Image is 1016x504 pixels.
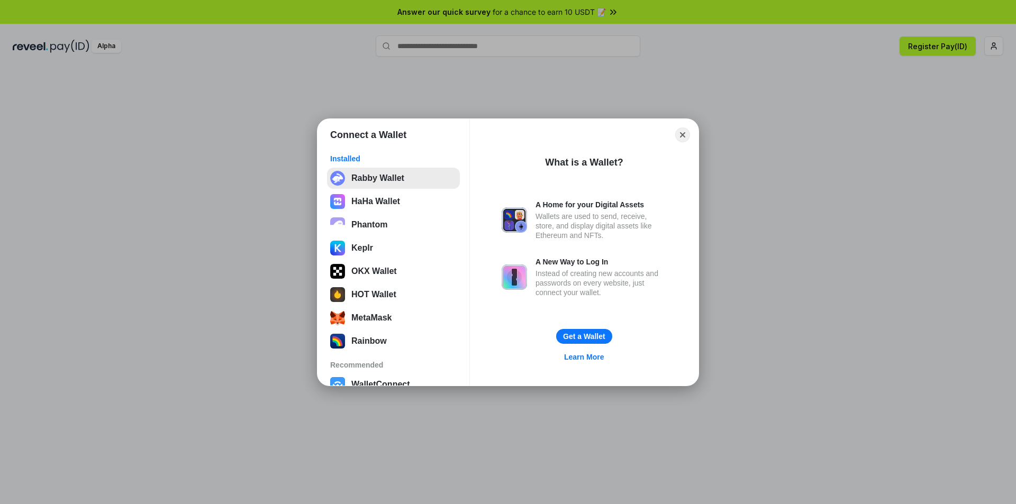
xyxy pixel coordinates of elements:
[351,173,404,183] div: Rabby Wallet
[330,287,345,302] img: 8zcXD2M10WKU0JIAAAAASUVORK5CYII=
[351,313,392,323] div: MetaMask
[502,207,527,233] img: svg+xml,%3Csvg%20xmlns%3D%22http%3A%2F%2Fwww.w3.org%2F2000%2Fsvg%22%20fill%3D%22none%22%20viewBox...
[330,154,457,163] div: Installed
[330,377,345,392] img: svg+xml,%3Csvg%20width%3D%2228%22%20height%3D%2228%22%20viewBox%3D%220%200%2028%2028%22%20fill%3D...
[330,217,345,232] img: epq2vO3P5aLWl15yRS7Q49p1fHTx2Sgh99jU3kfXv7cnPATIVQHAx5oQs66JWv3SWEjHOsb3kKgmE5WNBxBId7C8gm8wEgOvz...
[351,380,410,389] div: WalletConnect
[545,156,623,169] div: What is a Wallet?
[327,168,460,189] button: Rabby Wallet
[558,350,610,364] a: Learn More
[351,197,400,206] div: HaHa Wallet
[327,214,460,235] button: Phantom
[327,331,460,352] button: Rainbow
[564,352,604,362] div: Learn More
[330,264,345,279] img: 5VZ71FV6L7PA3gg3tXrdQ+DgLhC+75Wq3no69P3MC0NFQpx2lL04Ql9gHK1bRDjsSBIvScBnDTk1WrlGIZBorIDEYJj+rhdgn...
[536,200,667,209] div: A Home for your Digital Assets
[327,261,460,282] button: OKX Wallet
[330,334,345,349] img: svg+xml;base64,PHN2ZyB4bWxucz0iaHR0cDovL3d3dy53My5vcmcvMjAwMC9zdmciIHdpZHRoPSIzMiIgaGVpZ2h0PSIzMi...
[536,212,667,240] div: Wallets are used to send, receive, store, and display digital assets like Ethereum and NFTs.
[330,194,345,209] img: czlE1qaAbsgAAACV0RVh0ZGF0ZTpjcmVhdGUAMjAyNC0wNS0wN1QwMzo0NTo1MSswMDowMJbjUeUAAAAldEVYdGRhdGU6bW9k...
[330,129,406,141] h1: Connect a Wallet
[351,336,387,346] div: Rainbow
[351,290,396,299] div: HOT Wallet
[327,374,460,395] button: WalletConnect
[351,243,373,253] div: Keplr
[330,310,345,325] img: svg+xml;base64,PHN2ZyB3aWR0aD0iMzUiIGhlaWdodD0iMzQiIHZpZXdCb3g9IjAgMCAzNSAzNCIgZmlsbD0ibm9uZSIgeG...
[330,171,345,186] img: svg+xml;base64,PHN2ZyB3aWR0aD0iMzIiIGhlaWdodD0iMzIiIHZpZXdCb3g9IjAgMCAzMiAzMiIgZmlsbD0ibm9uZSIgeG...
[563,332,605,341] div: Get a Wallet
[327,307,460,328] button: MetaMask
[330,360,457,370] div: Recommended
[351,220,387,230] div: Phantom
[536,269,667,297] div: Instead of creating new accounts and passwords on every website, just connect your wallet.
[675,127,690,142] button: Close
[351,267,397,276] div: OKX Wallet
[556,329,612,344] button: Get a Wallet
[327,191,460,212] button: HaHa Wallet
[327,237,460,259] button: Keplr
[536,257,667,267] div: A New Way to Log In
[327,284,460,305] button: HOT Wallet
[330,241,345,255] img: ByMCUfJCc2WaAAAAAElFTkSuQmCC
[502,264,527,290] img: svg+xml,%3Csvg%20xmlns%3D%22http%3A%2F%2Fwww.w3.org%2F2000%2Fsvg%22%20fill%3D%22none%22%20viewBox...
